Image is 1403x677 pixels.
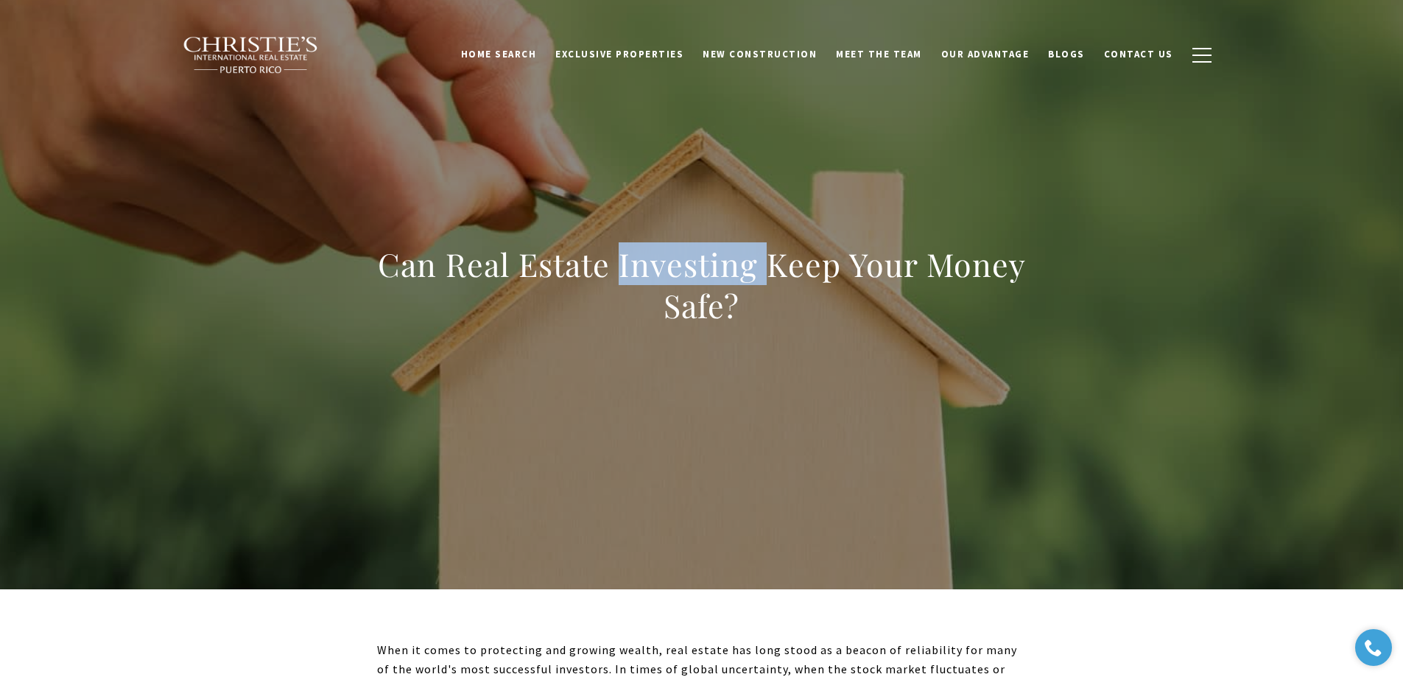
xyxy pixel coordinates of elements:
[932,41,1039,69] a: Our Advantage
[703,48,817,60] span: New Construction
[693,41,826,69] a: New Construction
[1048,48,1085,60] span: Blogs
[555,48,683,60] span: Exclusive Properties
[183,36,320,74] img: Christie's International Real Estate black text logo
[941,48,1030,60] span: Our Advantage
[826,41,932,69] a: Meet the Team
[546,41,693,69] a: Exclusive Properties
[451,41,546,69] a: Home Search
[1038,41,1094,69] a: Blogs
[1104,48,1173,60] span: Contact Us
[377,244,1027,326] h1: Can Real Estate Investing Keep Your Money Safe?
